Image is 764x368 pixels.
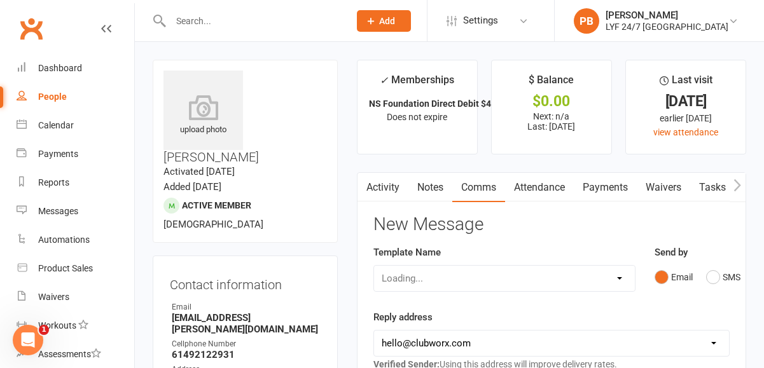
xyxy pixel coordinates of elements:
[637,111,734,125] div: earlier [DATE]
[17,197,134,226] a: Messages
[38,92,67,102] div: People
[38,292,69,302] div: Waivers
[182,200,251,210] span: Active member
[38,63,82,73] div: Dashboard
[13,325,43,355] iframe: Intercom live chat
[172,312,321,335] strong: [EMAIL_ADDRESS][PERSON_NAME][DOMAIN_NAME]
[17,54,134,83] a: Dashboard
[17,140,134,168] a: Payments
[606,21,728,32] div: LYF 24/7 [GEOGRAPHIC_DATA]
[706,265,740,289] button: SMS
[387,112,447,122] span: Does not expire
[369,99,509,109] strong: NS Foundation Direct Debit $41.90
[655,265,693,289] button: Email
[38,206,78,216] div: Messages
[172,301,321,313] div: Email
[463,6,498,35] span: Settings
[38,149,78,159] div: Payments
[38,320,76,331] div: Workouts
[163,219,263,230] span: [DEMOGRAPHIC_DATA]
[660,72,712,95] div: Last visit
[408,173,452,202] a: Notes
[452,173,505,202] a: Comms
[17,226,134,254] a: Automations
[163,166,235,177] time: Activated [DATE]
[606,10,728,21] div: [PERSON_NAME]
[637,95,734,108] div: [DATE]
[17,111,134,140] a: Calendar
[505,173,574,202] a: Attendance
[17,83,134,111] a: People
[379,16,395,26] span: Add
[38,120,74,130] div: Calendar
[172,349,321,360] strong: 61492122931
[170,273,321,292] h3: Contact information
[357,10,411,32] button: Add
[503,111,600,132] p: Next: n/a Last: [DATE]
[163,95,243,137] div: upload photo
[17,254,134,283] a: Product Sales
[38,235,90,245] div: Automations
[39,325,49,335] span: 1
[17,283,134,311] a: Waivers
[690,173,735,202] a: Tasks
[167,12,340,30] input: Search...
[17,311,134,340] a: Workouts
[637,173,690,202] a: Waivers
[163,181,221,193] time: Added [DATE]
[574,8,599,34] div: PB
[38,349,101,359] div: Assessments
[172,338,321,350] div: Cellphone Number
[15,13,47,44] a: Clubworx
[163,71,327,164] h3: [PERSON_NAME]
[503,95,600,108] div: $0.00
[574,173,637,202] a: Payments
[373,215,730,235] h3: New Message
[17,168,134,197] a: Reports
[358,173,408,202] a: Activity
[380,72,454,95] div: Memberships
[373,310,433,325] label: Reply address
[655,245,688,260] label: Send by
[373,245,441,260] label: Template Name
[380,74,388,86] i: ✓
[38,263,93,273] div: Product Sales
[38,177,69,187] div: Reports
[653,127,718,137] a: view attendance
[529,72,574,95] div: $ Balance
